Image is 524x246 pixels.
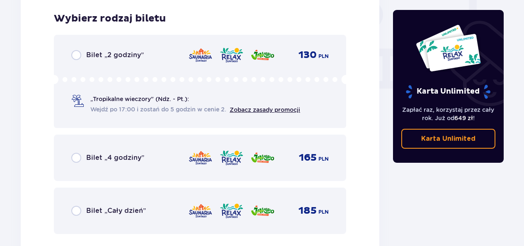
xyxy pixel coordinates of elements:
[230,106,300,113] a: Zobacz zasady promocji
[86,51,144,60] span: Bilet „2 godziny”
[188,202,213,219] img: Saunaria
[405,84,491,99] p: Karta Unlimited
[90,105,226,113] span: Wejdź po 17:00 i zostań do 5 godzin w cenie 2.
[318,208,329,216] span: PLN
[90,95,189,103] span: „Tropikalne wieczory" (Ndz. - Pt.):
[298,49,317,61] span: 130
[86,153,144,162] span: Bilet „4 godziny”
[219,46,244,64] img: Relax
[219,149,244,166] img: Relax
[401,106,496,122] p: Zapłać raz, korzystaj przez cały rok. Już od !
[401,129,496,149] a: Karta Unlimited
[298,205,317,217] span: 185
[86,206,146,215] span: Bilet „Cały dzień”
[188,149,213,166] img: Saunaria
[250,202,275,219] img: Jamango
[454,115,473,121] span: 649 zł
[299,152,317,164] span: 165
[219,202,244,219] img: Relax
[250,149,275,166] img: Jamango
[421,134,475,143] p: Karta Unlimited
[318,53,329,60] span: PLN
[54,12,166,25] h3: Wybierz rodzaj biletu
[415,24,481,72] img: Dwie karty całoroczne do Suntago z napisem 'UNLIMITED RELAX', na białym tle z tropikalnymi liśćmi...
[188,46,213,64] img: Saunaria
[318,155,329,163] span: PLN
[250,46,275,64] img: Jamango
